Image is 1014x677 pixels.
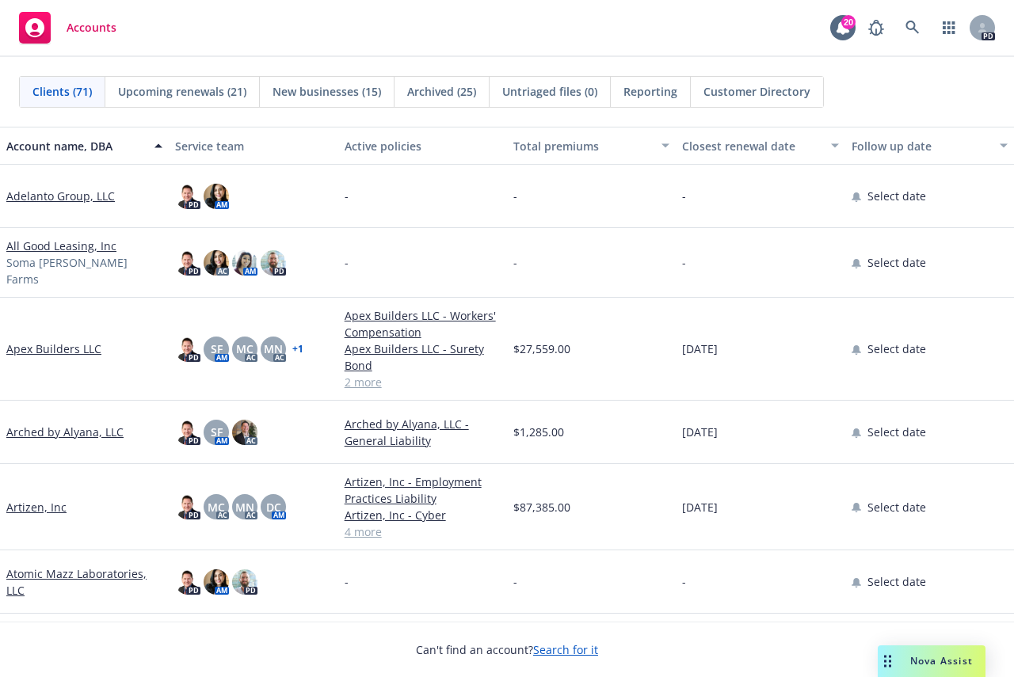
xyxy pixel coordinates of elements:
a: Switch app [933,12,965,44]
a: 4 more [345,523,501,540]
span: Nova Assist [910,654,973,667]
a: Artizen, Inc - Employment Practices Liability [345,474,501,507]
span: Upcoming renewals (21) [118,83,246,100]
span: - [682,573,686,590]
span: Accounts [67,21,116,34]
a: Artizen, Inc [6,499,67,515]
span: Customer Directory [703,83,810,100]
div: Service team [175,138,331,154]
a: Artizen, Inc - Cyber [345,507,501,523]
div: Total premiums [513,138,652,154]
a: Accounts [13,6,123,50]
img: photo [232,250,257,276]
span: [DATE] [682,340,718,357]
span: - [513,188,517,204]
img: photo [261,250,286,276]
a: Report a Bug [860,12,892,44]
span: [DATE] [682,424,718,440]
div: 20 [841,15,856,29]
button: Nova Assist [878,645,985,677]
a: 2 more [345,374,501,390]
img: photo [175,337,200,362]
span: Archived (25) [407,83,476,100]
a: Adelanto Group, LLC [6,188,115,204]
span: $87,385.00 [513,499,570,515]
a: Apex Builders LLC - Workers' Compensation [345,307,501,340]
span: - [513,573,517,590]
button: Closest renewal date [676,127,844,165]
span: DC [266,499,281,515]
a: Arched by Alyana, LLC [6,424,124,440]
span: Soma [PERSON_NAME] Farms [6,254,162,287]
span: - [345,573,349,590]
span: MN [264,340,283,357]
img: photo [204,569,229,595]
img: photo [175,250,200,276]
span: Untriaged files (0) [502,83,597,100]
a: Apex Builders LLC [6,340,101,357]
a: + 1 [292,344,303,354]
div: Account name, DBA [6,138,145,154]
a: Apex Builders LLC - Surety Bond [345,340,501,374]
span: Can't find an account? [416,641,598,658]
a: Arched by Alyana, LLC - General Liability [345,416,501,449]
div: Drag to move [878,645,898,677]
div: Closest renewal date [682,138,821,154]
button: Service team [169,127,337,165]
span: Select date [867,424,926,440]
a: Atomic Mazz Laboratories, LLC [6,565,162,599]
a: All Good Leasing, Inc [6,238,116,254]
span: Select date [867,340,926,357]
img: photo [175,184,200,209]
span: Select date [867,499,926,515]
span: - [682,188,686,204]
a: Search [897,12,928,44]
span: Select date [867,254,926,271]
span: MC [236,340,253,357]
img: photo [175,420,200,445]
span: [DATE] [682,499,718,515]
img: photo [204,250,229,276]
span: SF [211,340,223,357]
button: Follow up date [845,127,1014,165]
span: Select date [867,188,926,204]
img: photo [232,569,257,595]
div: Follow up date [852,138,990,154]
span: MN [235,499,254,515]
div: Active policies [345,138,501,154]
span: Select date [867,573,926,590]
img: photo [232,420,257,445]
img: photo [175,494,200,519]
span: - [345,188,349,204]
span: SF [211,424,223,440]
span: Clients (71) [32,83,92,100]
span: - [345,254,349,271]
span: Reporting [623,83,677,100]
button: Total premiums [507,127,676,165]
a: Search for it [533,642,598,657]
span: $27,559.00 [513,340,570,357]
img: photo [175,569,200,595]
button: Active policies [338,127,507,165]
span: - [682,254,686,271]
span: - [513,254,517,271]
span: New businesses (15) [273,83,381,100]
span: MC [208,499,225,515]
span: $1,285.00 [513,424,564,440]
img: photo [204,184,229,209]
